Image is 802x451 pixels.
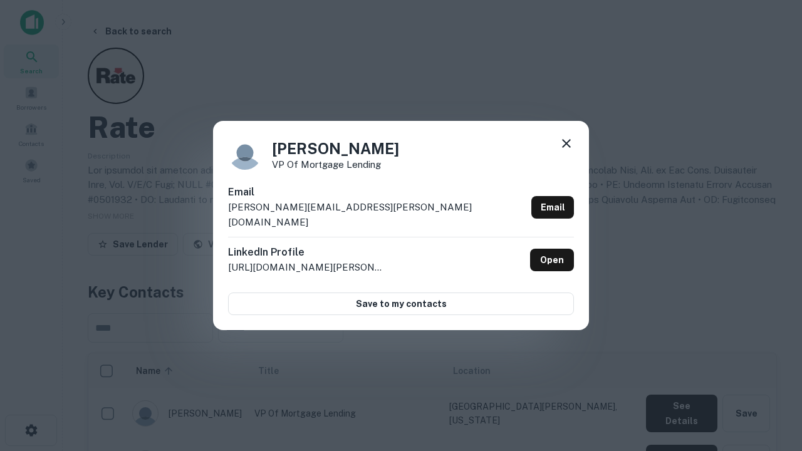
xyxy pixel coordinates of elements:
iframe: Chat Widget [739,351,802,411]
img: 9c8pery4andzj6ohjkjp54ma2 [228,136,262,170]
a: Open [530,249,574,271]
p: [PERSON_NAME][EMAIL_ADDRESS][PERSON_NAME][DOMAIN_NAME] [228,200,526,229]
p: [URL][DOMAIN_NAME][PERSON_NAME] [228,260,385,275]
button: Save to my contacts [228,293,574,315]
a: Email [531,196,574,219]
h6: LinkedIn Profile [228,245,385,260]
h4: [PERSON_NAME] [272,137,399,160]
p: VP of Mortgage Lending [272,160,399,169]
h6: Email [228,185,526,200]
